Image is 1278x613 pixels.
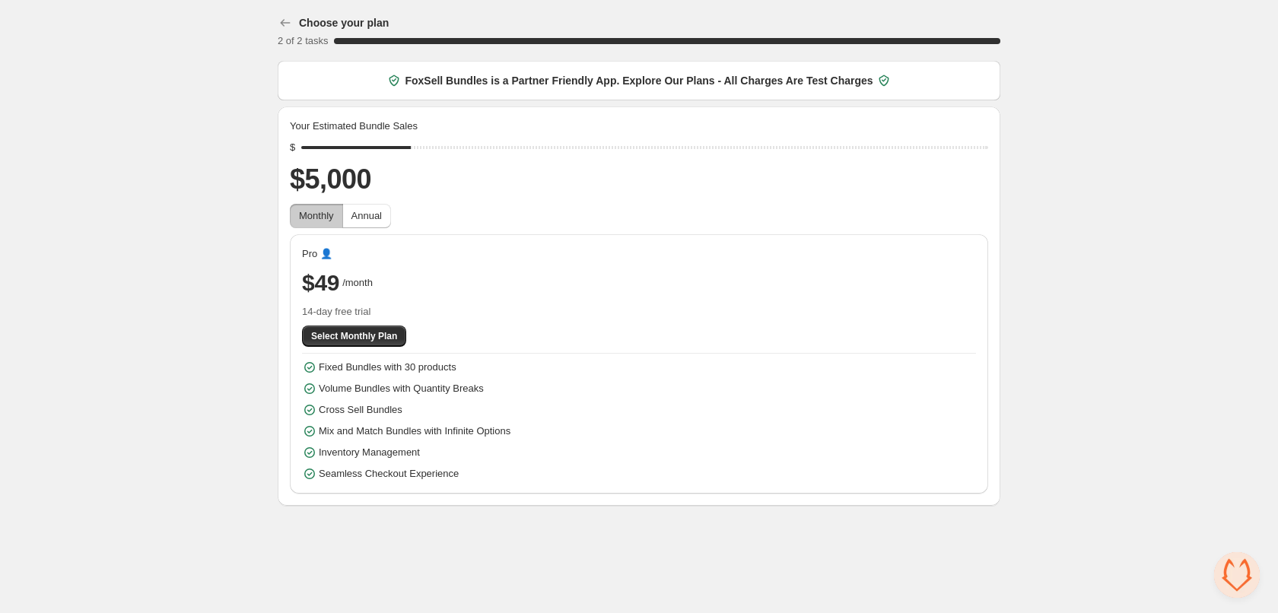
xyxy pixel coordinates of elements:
span: Annual [351,210,382,221]
span: 2 of 2 tasks [278,35,328,46]
span: /month [342,275,373,291]
span: Select Monthly Plan [311,330,397,342]
span: Mix and Match Bundles with Infinite Options [319,424,510,439]
button: Monthly [290,204,343,228]
span: $49 [302,268,339,298]
h3: Choose your plan [299,15,389,30]
div: $ [290,140,295,155]
span: FoxSell Bundles is a Partner Friendly App. Explore Our Plans - All Charges Are Test Charges [405,73,873,88]
span: Volume Bundles with Quantity Breaks [319,381,484,396]
span: Cross Sell Bundles [319,402,402,418]
h2: $5,000 [290,161,988,198]
span: Inventory Management [319,445,420,460]
span: Seamless Checkout Experience [319,466,459,481]
span: Fixed Bundles with 30 products [319,360,456,375]
span: Your Estimated Bundle Sales [290,119,418,134]
button: Select Monthly Plan [302,326,406,347]
span: Monthly [299,210,334,221]
span: 14-day free trial [302,304,976,319]
span: Pro 👤 [302,246,332,262]
button: Annual [342,204,391,228]
div: Open chat [1214,552,1260,598]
